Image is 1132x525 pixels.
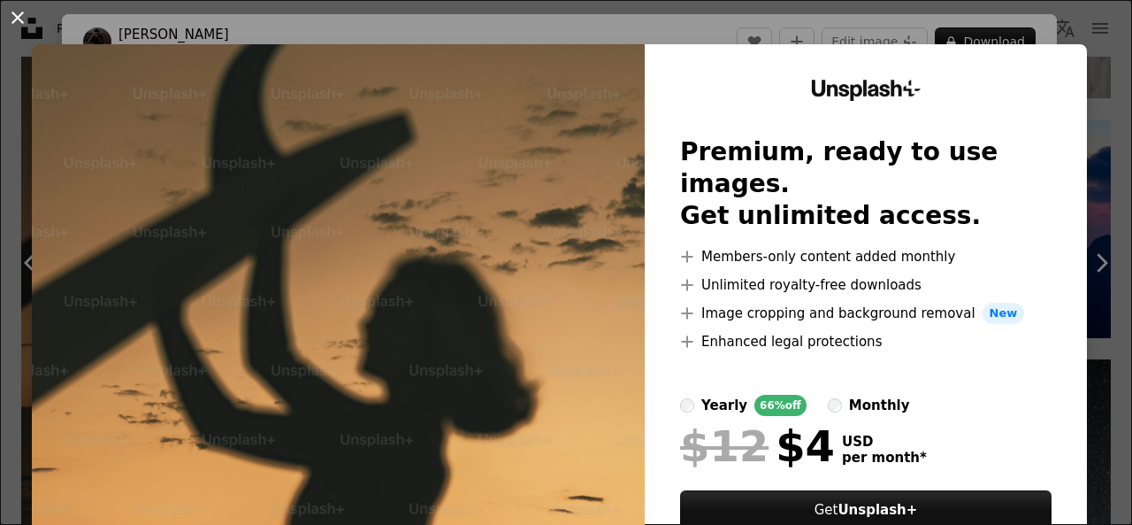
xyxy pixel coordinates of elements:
div: yearly [701,395,747,416]
span: per month * [842,450,927,466]
input: monthly [828,398,842,413]
input: yearly66%off [680,398,694,413]
span: USD [842,434,927,450]
div: 66% off [754,395,807,416]
span: $12 [680,423,769,469]
div: monthly [849,395,910,416]
strong: Unsplash+ [838,502,917,518]
li: Members-only content added monthly [680,246,1052,267]
h2: Premium, ready to use images. Get unlimited access. [680,136,1052,232]
li: Image cropping and background removal [680,303,1052,324]
li: Unlimited royalty-free downloads [680,274,1052,296]
div: $4 [680,423,835,469]
li: Enhanced legal protections [680,331,1052,352]
span: New [983,303,1025,324]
